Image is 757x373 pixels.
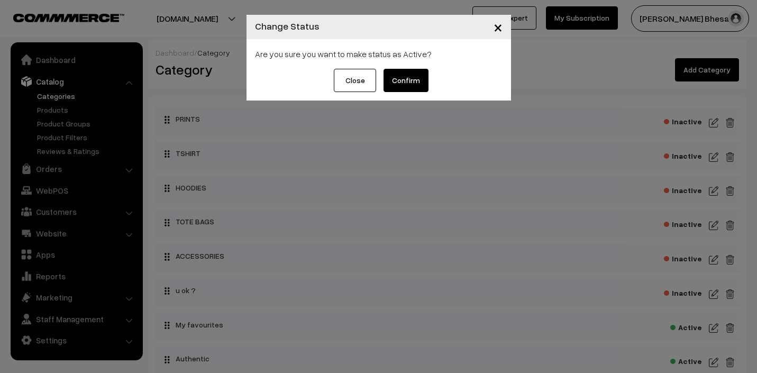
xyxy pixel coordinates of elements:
[255,48,503,60] div: Are you sure you want to make status as Active?
[485,11,511,43] button: Close
[334,69,376,92] button: Close
[494,17,503,37] span: ×
[384,69,428,92] button: Confirm
[255,19,320,33] h4: Change Status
